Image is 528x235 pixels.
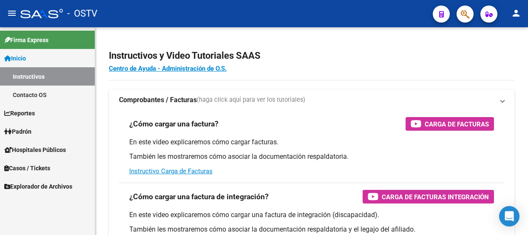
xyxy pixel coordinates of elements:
[382,192,489,202] span: Carga de Facturas Integración
[4,35,48,45] span: Firma Express
[425,119,489,129] span: Carga de Facturas
[363,190,494,203] button: Carga de Facturas Integración
[119,95,197,105] strong: Comprobantes / Facturas
[129,210,494,220] p: En este video explicaremos cómo cargar una factura de integración (discapacidad).
[197,95,305,105] span: (haga click aquí para ver los tutoriales)
[129,191,269,203] h3: ¿Cómo cargar una factura de integración?
[4,54,26,63] span: Inicio
[129,118,219,130] h3: ¿Cómo cargar una factura?
[129,152,494,161] p: También les mostraremos cómo asociar la documentación respaldatoria.
[109,65,227,72] a: Centro de Ayuda - Administración de O.S.
[4,163,50,173] span: Casos / Tickets
[406,117,494,131] button: Carga de Facturas
[109,48,514,64] h2: Instructivos y Video Tutoriales SAAS
[4,145,66,155] span: Hospitales Públicos
[4,182,72,191] span: Explorador de Archivos
[67,4,97,23] span: - OSTV
[7,8,17,18] mat-icon: menu
[4,109,35,118] span: Reportes
[511,8,521,18] mat-icon: person
[129,138,494,147] p: En este video explicaremos cómo cargar facturas.
[499,206,519,226] div: Open Intercom Messenger
[129,167,213,175] a: Instructivo Carga de Facturas
[129,225,494,234] p: También les mostraremos cómo asociar la documentación respaldatoria y el legajo del afiliado.
[109,90,514,110] mat-expansion-panel-header: Comprobantes / Facturas(haga click aquí para ver los tutoriales)
[4,127,31,136] span: Padrón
